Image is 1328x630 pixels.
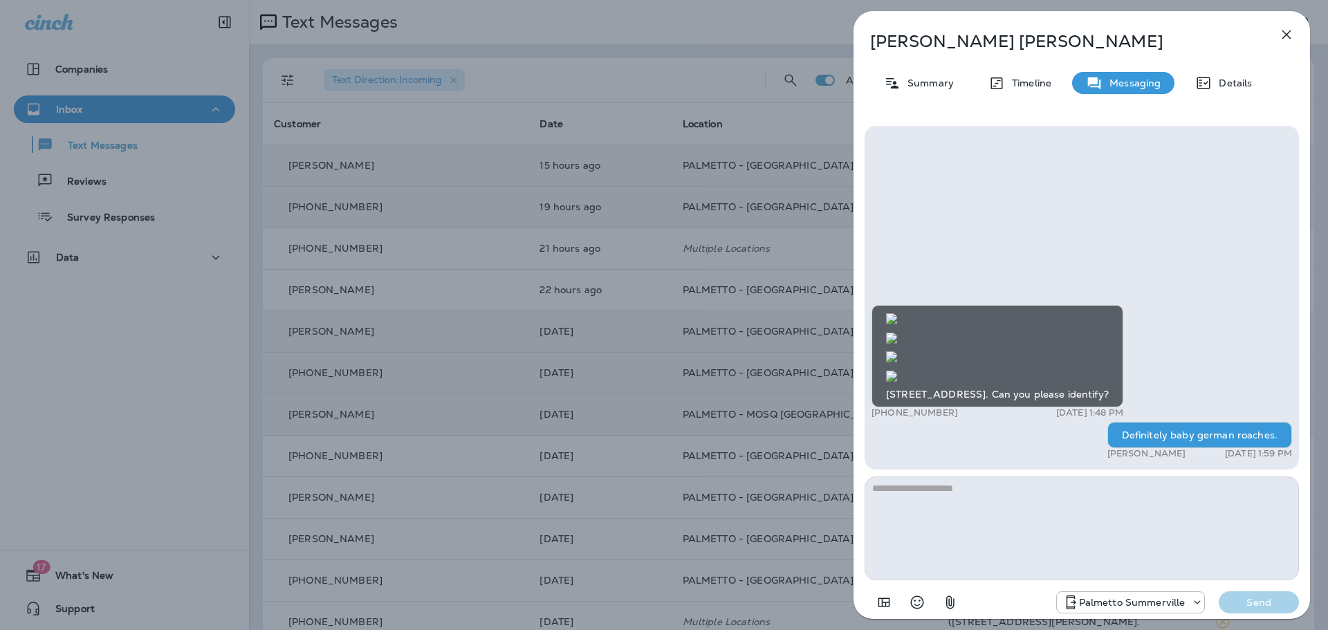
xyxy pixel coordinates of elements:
div: Definitely baby german roaches. [1107,422,1292,448]
p: Timeline [1005,77,1051,89]
p: [PERSON_NAME] [PERSON_NAME] [870,32,1248,51]
p: Summary [901,77,954,89]
p: [DATE] 1:48 PM [1056,407,1123,418]
img: twilio-download [886,351,897,362]
p: Details [1212,77,1252,89]
p: [DATE] 1:59 PM [1225,448,1292,459]
button: Select an emoji [903,589,931,616]
img: twilio-download [886,371,897,382]
div: +1 (843) 594-2691 [1057,594,1205,611]
p: Palmetto Summerville [1079,597,1186,608]
div: [STREET_ADDRESS]. Can you please identify? [871,305,1123,407]
p: Messaging [1103,77,1161,89]
button: Add in a premade template [870,589,898,616]
img: twilio-download [886,313,897,324]
p: [PERSON_NAME] [1107,448,1186,459]
p: [PHONE_NUMBER] [871,407,958,418]
img: twilio-download [886,333,897,344]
